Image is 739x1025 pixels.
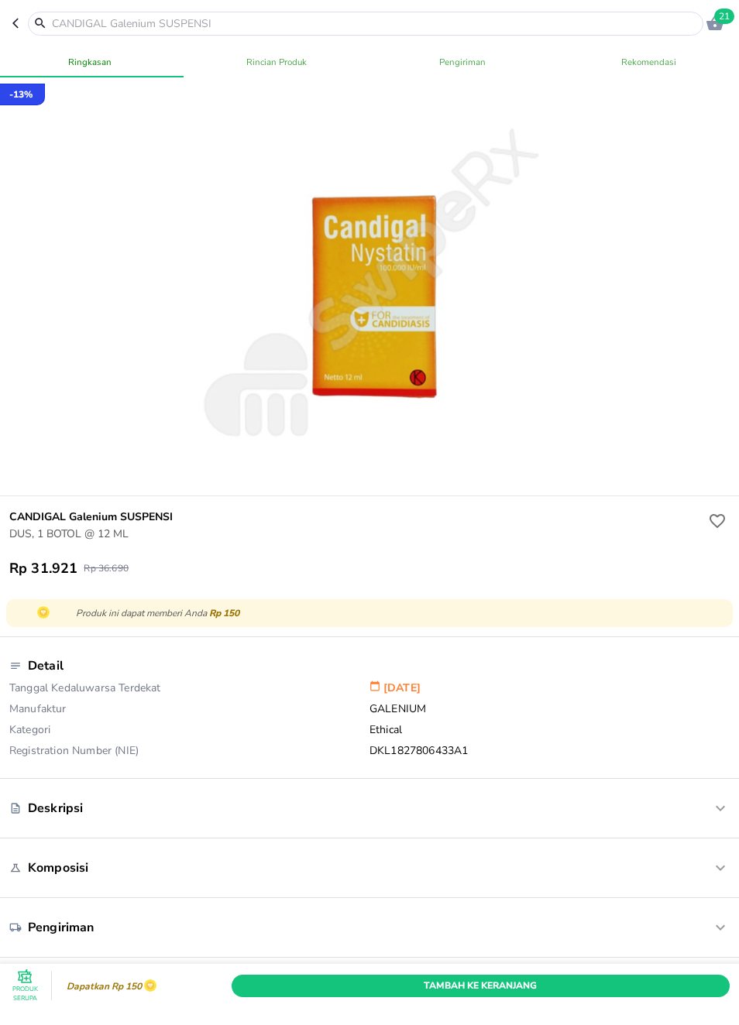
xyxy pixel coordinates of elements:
[9,910,730,944] div: Pengiriman
[9,743,369,758] p: Registration Number (NIE)
[369,701,730,722] p: GALENIUM
[9,87,33,101] p: - 13 %
[714,9,734,24] span: 21
[28,919,95,936] p: Pengiriman
[9,559,77,578] p: Rp 31.921
[50,15,699,32] input: CANDIGAL Galenium SUSPENSI
[369,680,730,701] p: [DATE]
[63,982,142,992] p: Dapatkan Rp 150
[565,54,734,70] span: Rekomendasi
[28,657,64,674] p: Detail
[243,978,718,994] span: Tambah Ke Keranjang
[9,680,369,701] p: Tanggal Kedaluwarsa Terdekat
[232,975,730,997] button: Tambah Ke Keranjang
[6,54,174,70] span: Ringkasan
[76,606,722,620] p: Produk ini dapat memberi Anda
[9,971,40,1002] button: Produk Serupa
[9,509,705,526] h6: CANDIGAL Galenium SUSPENSI
[9,650,730,766] div: DetailTanggal Kedaluwarsa Terdekat[DATE]ManufakturGALENIUMKategoriEthicalRegistration Number (NIE...
[9,701,369,722] p: Manufaktur
[379,54,547,70] span: Pengiriman
[9,526,705,542] p: DUS, 1 BOTOL @ 12 ML
[84,562,128,574] p: Rp 36.690
[369,722,730,743] p: Ethical
[193,54,361,70] span: Rincian Produk
[9,791,730,825] div: Deskripsi
[9,851,730,885] div: Komposisi
[28,800,83,817] p: Deskripsi
[703,12,727,35] button: 21
[28,859,88,876] p: Komposisi
[9,985,40,1003] p: Produk Serupa
[209,607,239,619] span: Rp 150
[369,743,730,758] p: DKL1827806433A1
[9,722,369,743] p: Kategori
